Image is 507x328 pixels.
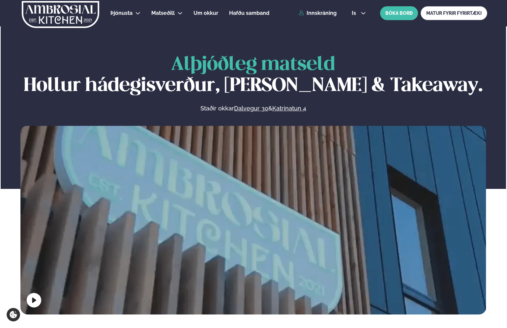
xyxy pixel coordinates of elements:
[110,10,133,16] span: Þjónusta
[380,6,418,20] button: BÓKA BORÐ
[110,9,133,17] a: Þjónusta
[421,6,487,20] a: MATUR FYRIR FYRIRTÆKI
[234,104,268,112] a: Dalvegur 30
[151,10,175,16] span: Matseðill
[129,104,378,112] p: Staðir okkar &
[229,9,269,17] a: Hafðu samband
[272,104,306,112] a: Katrinatun 4
[194,9,218,17] a: Um okkur
[21,1,100,28] img: logo
[7,308,20,321] a: Cookie settings
[299,10,337,16] a: Innskráning
[194,10,218,16] span: Um okkur
[346,11,371,16] button: is
[171,56,335,74] span: Alþjóðleg matseld
[352,11,358,16] span: is
[151,9,175,17] a: Matseðill
[229,10,269,16] span: Hafðu samband
[20,54,486,97] h1: Hollur hádegisverður, [PERSON_NAME] & Takeaway.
